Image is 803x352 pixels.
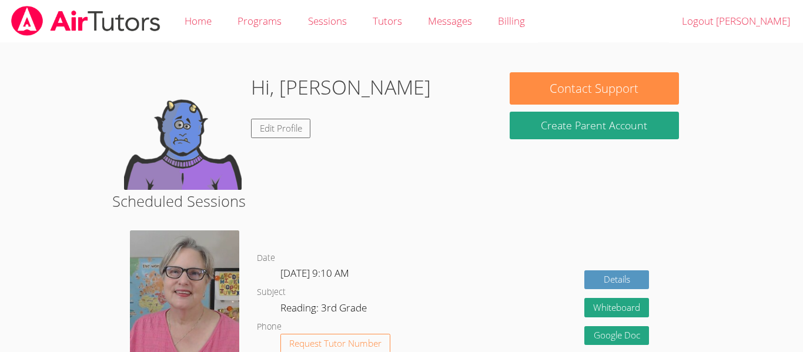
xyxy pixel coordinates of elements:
button: Whiteboard [584,298,649,317]
dt: Phone [257,320,282,334]
span: [DATE] 9:10 AM [280,266,349,280]
h2: Scheduled Sessions [112,190,691,212]
a: Google Doc [584,326,649,346]
h1: Hi, [PERSON_NAME] [251,72,431,102]
dd: Reading: 3rd Grade [280,300,369,320]
a: Edit Profile [251,119,311,138]
button: Create Parent Account [510,112,679,139]
a: Details [584,270,649,290]
img: airtutors_banner-c4298cdbf04f3fff15de1276eac7730deb9818008684d7c2e4769d2f7ddbe033.png [10,6,162,36]
button: Contact Support [510,72,679,105]
dt: Date [257,251,275,266]
img: default.png [124,72,242,190]
span: Messages [428,14,472,28]
dt: Subject [257,285,286,300]
span: Request Tutor Number [289,339,382,348]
